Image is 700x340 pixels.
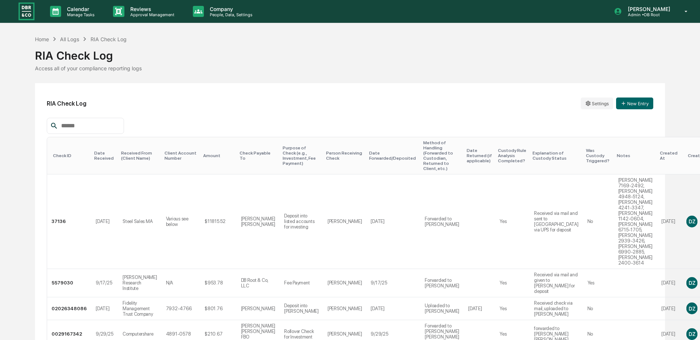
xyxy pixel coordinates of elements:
[118,174,162,269] td: Steel Sales MA
[124,6,178,12] p: Reviews
[240,150,277,161] div: Toggle SortBy
[498,148,527,163] div: Toggle SortBy
[467,148,492,163] div: Toggle SortBy
[464,297,495,320] td: [DATE]
[420,269,464,297] td: Forwarded to [PERSON_NAME]
[622,6,674,12] p: [PERSON_NAME]
[366,269,420,297] td: 9/17/25
[165,150,197,161] div: Toggle SortBy
[94,150,115,161] div: Toggle SortBy
[237,297,280,320] td: [PERSON_NAME]
[162,269,200,297] td: N/A
[420,174,464,269] td: Forwarded to [PERSON_NAME]
[204,6,256,12] p: Company
[530,269,583,297] td: Received via mail and given to [PERSON_NAME] for deposit
[533,150,580,161] div: Toggle SortBy
[583,174,614,269] td: No
[162,174,200,269] td: Various see below
[91,297,118,320] td: [DATE]
[323,269,367,297] td: [PERSON_NAME]
[91,174,118,269] td: [DATE]
[280,174,323,269] td: Deposit into listed accounts for investing
[660,150,679,161] div: Toggle SortBy
[200,174,236,269] td: $11815.52
[530,297,583,320] td: Received check via mail, uploaded to [PERSON_NAME]
[495,174,530,269] td: Yes
[326,150,364,161] div: Toggle SortBy
[423,140,461,171] div: Toggle SortBy
[124,12,178,17] p: Approval Management
[53,153,88,158] div: Toggle SortBy
[118,297,162,320] td: Fidelity Management Trust Company
[60,36,79,42] div: All Logs
[323,174,367,269] td: [PERSON_NAME]
[689,218,695,224] span: DZ
[200,269,236,297] td: $953.78
[91,36,127,42] div: RIA Check Log
[35,65,665,71] div: Access all of your compliance reporting logs
[280,269,323,297] td: Fee Payment
[35,36,49,42] div: Home
[203,153,233,158] div: Toggle SortBy
[530,174,583,269] td: Received via mail and sent to [GEOGRAPHIC_DATA] via UPS for deposit
[366,297,420,320] td: [DATE]
[495,297,530,320] td: Yes
[118,269,162,297] td: [PERSON_NAME] Research Institute
[583,269,614,297] td: Yes
[121,150,159,161] div: Toggle SortBy
[162,297,200,320] td: 7932-4766
[204,12,256,17] p: People, Data, Settings
[280,297,323,320] td: Deposit into [PERSON_NAME]
[689,280,695,286] span: DZ
[614,174,657,269] td: [PERSON_NAME] 7169-2492, [PERSON_NAME] 4948-5124, [PERSON_NAME] 4241-3347, [PERSON_NAME] 1142-060...
[47,174,91,269] td: 37136
[622,12,674,17] p: Admin • DB Root
[676,316,696,336] iframe: Open customer support
[586,148,611,163] div: Toggle SortBy
[200,297,236,320] td: $801.76
[47,297,91,320] td: 02026348086
[35,43,665,62] div: RIA Check Log
[47,100,86,107] h2: RIA Check Log
[581,98,613,109] button: Settings
[616,98,653,109] button: New Entry
[61,12,98,17] p: Manage Tasks
[495,269,530,297] td: Yes
[657,297,682,320] td: [DATE]
[657,269,682,297] td: [DATE]
[91,269,118,297] td: 9/17/25
[689,305,695,312] span: DZ
[18,1,35,21] img: logo
[583,297,614,320] td: No
[61,6,98,12] p: Calendar
[283,145,320,166] div: Toggle SortBy
[323,297,367,320] td: [PERSON_NAME]
[47,269,91,297] td: 5579030
[420,297,464,320] td: Uploaded to [PERSON_NAME]
[237,269,280,297] td: DB Root & Co, LLC
[366,174,420,269] td: [DATE]
[237,174,280,269] td: [PERSON_NAME] [PERSON_NAME]
[369,150,417,161] div: Toggle SortBy
[617,153,654,158] div: Toggle SortBy
[657,174,682,269] td: [DATE]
